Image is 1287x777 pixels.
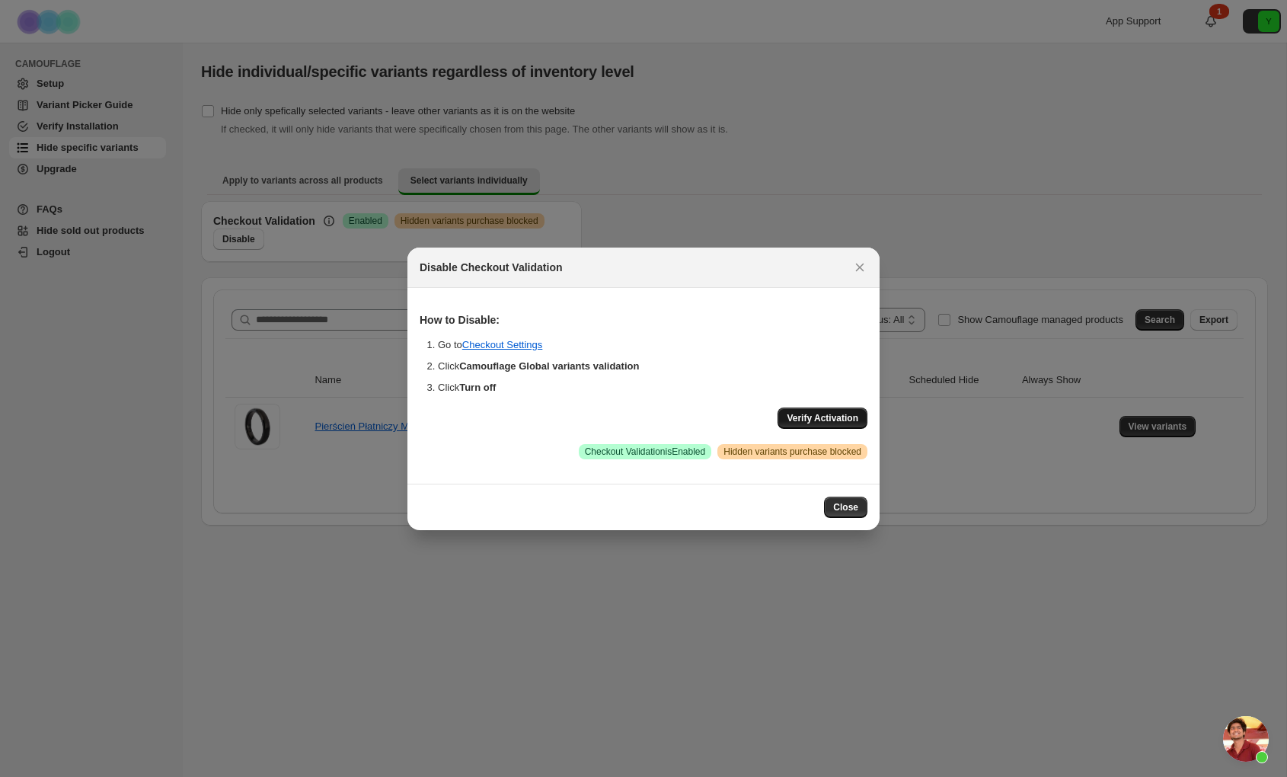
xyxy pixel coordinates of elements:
button: Verify Activation [778,408,867,429]
h3: How to Disable: [420,312,867,328]
button: Close [824,497,867,518]
li: Click [438,359,867,374]
b: Camouflage Global variants validation [459,360,639,372]
b: Turn off [459,382,496,393]
li: Click [438,380,867,395]
button: Close [849,257,870,278]
span: Checkout Validation is Enabled [585,446,706,458]
a: Checkout Settings [462,339,543,350]
span: Close [833,501,858,513]
span: Hidden variants purchase blocked [723,446,861,458]
span: Verify Activation [787,412,858,424]
h2: Disable Checkout Validation [420,260,563,275]
li: Go to [438,337,867,353]
div: Open chat [1223,716,1269,762]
